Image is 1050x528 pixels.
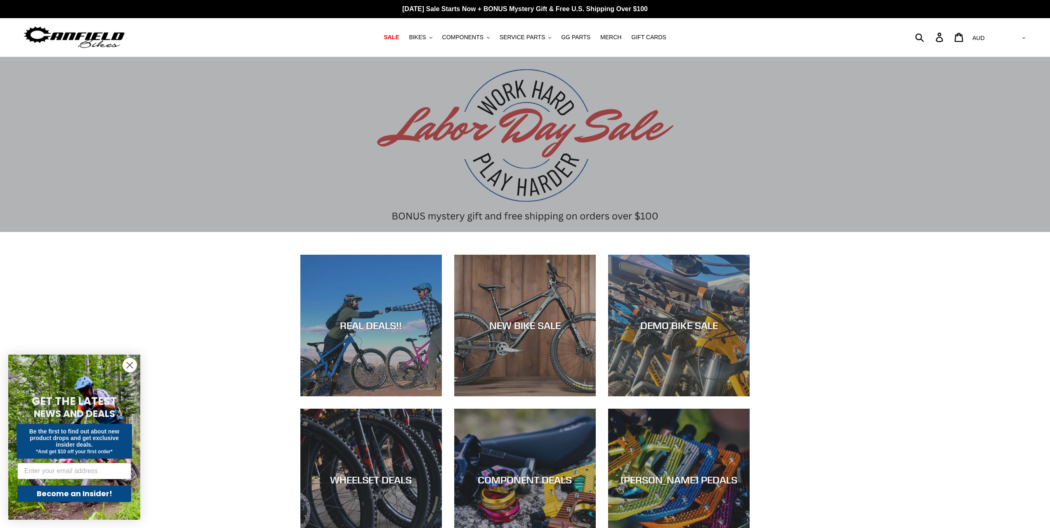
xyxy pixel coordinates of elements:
[405,32,436,43] button: BIKES
[496,32,555,43] button: SERVICE PARTS
[300,320,442,331] div: REAL DEALS!!
[300,255,442,396] a: REAL DEALS!!
[380,32,403,43] a: SALE
[631,34,666,41] span: GIFT CARDS
[438,32,494,43] button: COMPONENTS
[920,28,941,46] input: Search
[608,474,750,485] div: [PERSON_NAME] PEDALS
[454,320,596,331] div: NEW BIKE SALE
[17,485,131,502] button: Become an Insider!
[454,474,596,485] div: COMPONENT DEALS
[454,255,596,396] a: NEW BIKE SALE
[627,32,670,43] a: GIFT CARDS
[123,358,137,372] button: Close dialog
[608,255,750,396] a: DEMO BIKE SALE
[600,34,621,41] span: MERCH
[17,463,131,479] input: Enter your email address
[409,34,426,41] span: BIKES
[442,34,484,41] span: COMPONENTS
[29,428,120,448] span: Be the first to find out about new product drops and get exclusive insider deals.
[36,449,112,455] span: *And get $10 off your first order*
[32,394,117,409] span: GET THE LATEST
[34,407,115,420] span: NEWS AND DEALS
[500,34,545,41] span: SERVICE PARTS
[300,474,442,485] div: WHEELSET DEALS
[608,320,750,331] div: DEMO BIKE SALE
[561,34,590,41] span: GG PARTS
[557,32,595,43] a: GG PARTS
[596,32,625,43] a: MERCH
[23,24,126,50] img: Canfield Bikes
[384,34,399,41] span: SALE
